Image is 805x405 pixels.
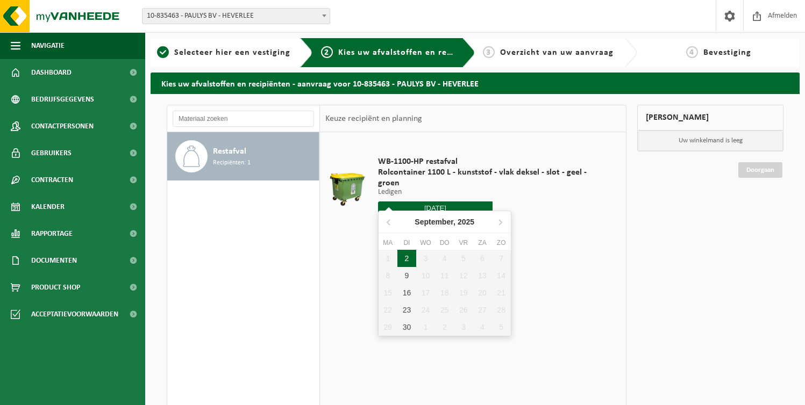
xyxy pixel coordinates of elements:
[31,274,80,301] span: Product Shop
[378,167,608,189] span: Rolcontainer 1100 L - kunststof - vlak deksel - slot - geel - groen
[174,48,290,57] span: Selecteer hier een vestiging
[397,237,416,248] div: di
[213,158,251,168] span: Recipiënten: 1
[397,267,416,284] div: 9
[500,48,614,57] span: Overzicht van uw aanvraag
[492,237,511,248] div: zo
[31,140,72,167] span: Gebruikers
[31,167,73,193] span: Contracten
[320,105,428,132] div: Keuze recipiënt en planning
[638,131,783,151] p: Uw winkelmand is leeg
[31,32,65,59] span: Navigatie
[31,113,94,140] span: Contactpersonen
[703,48,751,57] span: Bevestiging
[435,237,454,248] div: do
[167,132,319,180] button: Restafval Recipiënten: 1
[31,220,73,247] span: Rapportage
[483,46,495,58] span: 3
[173,111,314,127] input: Materiaal zoeken
[397,284,416,301] div: 16
[397,250,416,267] div: 2
[338,48,486,57] span: Kies uw afvalstoffen en recipiënten
[31,59,72,86] span: Dashboard
[378,201,493,215] input: Selecteer datum
[143,9,330,24] span: 10-835463 - PAULYS BV - HEVERLEE
[378,189,608,196] p: Ledigen
[31,247,77,274] span: Documenten
[686,46,698,58] span: 4
[31,193,65,220] span: Kalender
[410,213,479,230] div: September,
[637,105,783,131] div: [PERSON_NAME]
[142,8,330,24] span: 10-835463 - PAULYS BV - HEVERLEE
[397,319,416,336] div: 30
[157,46,169,58] span: 1
[454,237,473,248] div: vr
[213,145,246,158] span: Restafval
[397,301,416,319] div: 23
[31,86,94,113] span: Bedrijfsgegevens
[151,73,800,93] h2: Kies uw afvalstoffen en recipiënten - aanvraag voor 10-835463 - PAULYS BV - HEVERLEE
[416,237,435,248] div: wo
[378,156,608,167] span: WB-1100-HP restafval
[738,162,782,178] a: Doorgaan
[156,46,291,59] a: 1Selecteer hier een vestiging
[473,237,491,248] div: za
[379,237,397,248] div: ma
[321,46,333,58] span: 2
[458,218,474,226] i: 2025
[31,301,118,328] span: Acceptatievoorwaarden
